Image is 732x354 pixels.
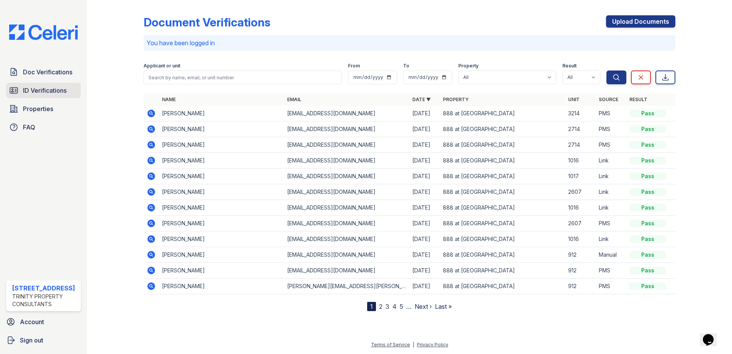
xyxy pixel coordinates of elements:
td: [EMAIL_ADDRESS][DOMAIN_NAME] [284,106,409,121]
a: Date ▼ [412,97,431,102]
div: Document Verifications [144,15,270,29]
span: Sign out [20,336,43,345]
div: | [413,342,414,347]
input: Search by name, email, or unit number [144,70,342,84]
td: Link [596,169,626,184]
a: Next › [415,303,432,310]
td: [DATE] [409,153,440,169]
td: 888 at [GEOGRAPHIC_DATA] [440,279,565,294]
td: [DATE] [409,279,440,294]
div: [STREET_ADDRESS] [12,284,78,293]
iframe: chat widget [700,323,724,346]
label: To [403,63,409,69]
td: [DATE] [409,169,440,184]
a: Upload Documents [606,15,675,28]
td: Link [596,231,626,247]
td: [PERSON_NAME] [159,169,284,184]
div: Pass [629,157,666,164]
td: [DATE] [409,200,440,216]
td: [PERSON_NAME] [159,153,284,169]
td: [DATE] [409,263,440,279]
div: Pass [629,188,666,196]
a: Terms of Service [371,342,410,347]
span: ID Verifications [23,86,67,95]
td: [PERSON_NAME] [159,216,284,231]
td: [EMAIL_ADDRESS][DOMAIN_NAME] [284,247,409,263]
td: 888 at [GEOGRAPHIC_DATA] [440,184,565,200]
span: Properties [23,104,53,113]
td: [EMAIL_ADDRESS][DOMAIN_NAME] [284,121,409,137]
a: Source [599,97,618,102]
td: [EMAIL_ADDRESS][DOMAIN_NAME] [284,137,409,153]
td: [PERSON_NAME] [159,184,284,200]
a: 2 [379,303,382,310]
div: Pass [629,251,666,259]
a: Last » [435,303,452,310]
td: 888 at [GEOGRAPHIC_DATA] [440,231,565,247]
td: PMS [596,106,626,121]
img: CE_Logo_Blue-a8612792a0a2168367f1c8372b55b34899dd931a85d93a1a3d3e32e68fde9ad4.png [3,25,84,40]
td: [EMAIL_ADDRESS][DOMAIN_NAME] [284,169,409,184]
td: PMS [596,137,626,153]
a: 4 [392,303,397,310]
td: 888 at [GEOGRAPHIC_DATA] [440,263,565,279]
td: PMS [596,279,626,294]
td: 888 at [GEOGRAPHIC_DATA] [440,169,565,184]
td: 1016 [565,231,596,247]
td: 888 at [GEOGRAPHIC_DATA] [440,247,565,263]
td: 1016 [565,153,596,169]
td: [EMAIL_ADDRESS][DOMAIN_NAME] [284,216,409,231]
a: ID Verifications [6,83,81,98]
div: Pass [629,204,666,211]
a: Account [3,314,84,329]
td: [DATE] [409,137,440,153]
td: [DATE] [409,216,440,231]
td: [PERSON_NAME] [159,279,284,294]
label: From [348,63,360,69]
td: 888 at [GEOGRAPHIC_DATA] [440,137,565,153]
label: Property [458,63,479,69]
span: Doc Verifications [23,67,72,77]
td: [DATE] [409,247,440,263]
div: Pass [629,172,666,180]
td: Link [596,200,626,216]
td: [PERSON_NAME][EMAIL_ADDRESS][PERSON_NAME][DOMAIN_NAME] [284,279,409,294]
td: [DATE] [409,106,440,121]
a: Result [629,97,647,102]
td: [EMAIL_ADDRESS][DOMAIN_NAME] [284,231,409,247]
td: 1016 [565,200,596,216]
td: PMS [596,263,626,279]
td: [DATE] [409,121,440,137]
td: [DATE] [409,231,440,247]
td: 2714 [565,121,596,137]
a: FAQ [6,120,81,135]
a: Privacy Policy [417,342,448,347]
td: [PERSON_NAME] [159,231,284,247]
td: 912 [565,247,596,263]
td: 888 at [GEOGRAPHIC_DATA] [440,216,565,231]
td: [EMAIL_ADDRESS][DOMAIN_NAME] [284,184,409,200]
span: … [406,302,412,311]
span: FAQ [23,123,35,132]
td: [DATE] [409,184,440,200]
td: 912 [565,279,596,294]
td: Link [596,153,626,169]
td: [PERSON_NAME] [159,263,284,279]
td: Link [596,184,626,200]
span: Account [20,317,44,326]
td: [EMAIL_ADDRESS][DOMAIN_NAME] [284,153,409,169]
a: Sign out [3,333,84,348]
td: PMS [596,216,626,231]
td: 888 at [GEOGRAPHIC_DATA] [440,153,565,169]
td: 2607 [565,184,596,200]
td: PMS [596,121,626,137]
div: Pass [629,220,666,227]
td: [EMAIL_ADDRESS][DOMAIN_NAME] [284,200,409,216]
td: [PERSON_NAME] [159,137,284,153]
label: Result [562,63,577,69]
div: 1 [367,302,376,311]
td: [EMAIL_ADDRESS][DOMAIN_NAME] [284,263,409,279]
a: Email [287,97,301,102]
div: Pass [629,125,666,133]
